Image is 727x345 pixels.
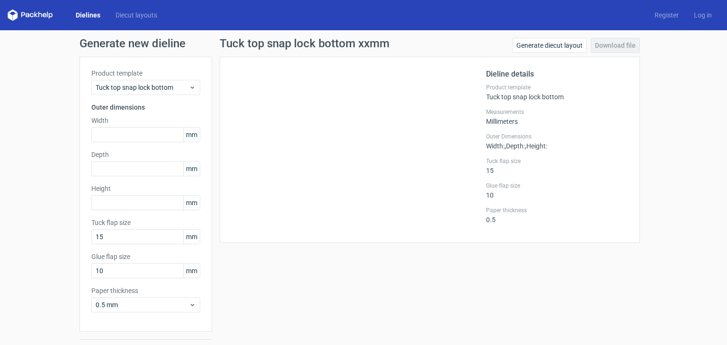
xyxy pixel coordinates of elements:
label: Product template [91,69,200,78]
span: mm [183,264,200,278]
a: Generate diecut layout [512,38,587,53]
label: Height [91,184,200,193]
span: , Depth : [505,142,525,150]
span: mm [183,196,200,210]
h2: Dieline details [486,69,628,80]
div: Millimeters [486,108,628,125]
h3: Outer dimensions [91,103,200,112]
h1: Tuck top snap lock bottom xxmm [220,38,390,49]
label: Paper thickness [486,207,628,214]
h1: Generate new dieline [80,38,647,49]
div: 15 [486,157,628,174]
span: Tuck top snap lock bottom [96,83,189,92]
label: Measurements [486,108,628,116]
label: Depth [91,150,200,159]
a: Register [647,10,686,20]
a: Dielines [68,10,108,20]
div: Tuck top snap lock bottom [486,84,628,101]
a: Log in [686,10,719,20]
label: Paper thickness [91,286,200,295]
span: mm [183,128,200,142]
label: Tuck flap size [486,157,628,165]
label: Glue flap size [486,182,628,190]
label: Tuck flap size [91,218,200,227]
span: Width : [486,142,505,150]
label: Glue flap size [91,252,200,261]
div: 0.5 [486,207,628,224]
a: Diecut layouts [108,10,165,20]
span: , Height : [525,142,547,150]
span: mm [183,230,200,244]
label: Outer Dimensions [486,133,628,140]
label: Width [91,116,200,125]
span: 0.5 mm [96,300,189,310]
div: 10 [486,182,628,199]
label: Product template [486,84,628,91]
span: mm [183,162,200,176]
